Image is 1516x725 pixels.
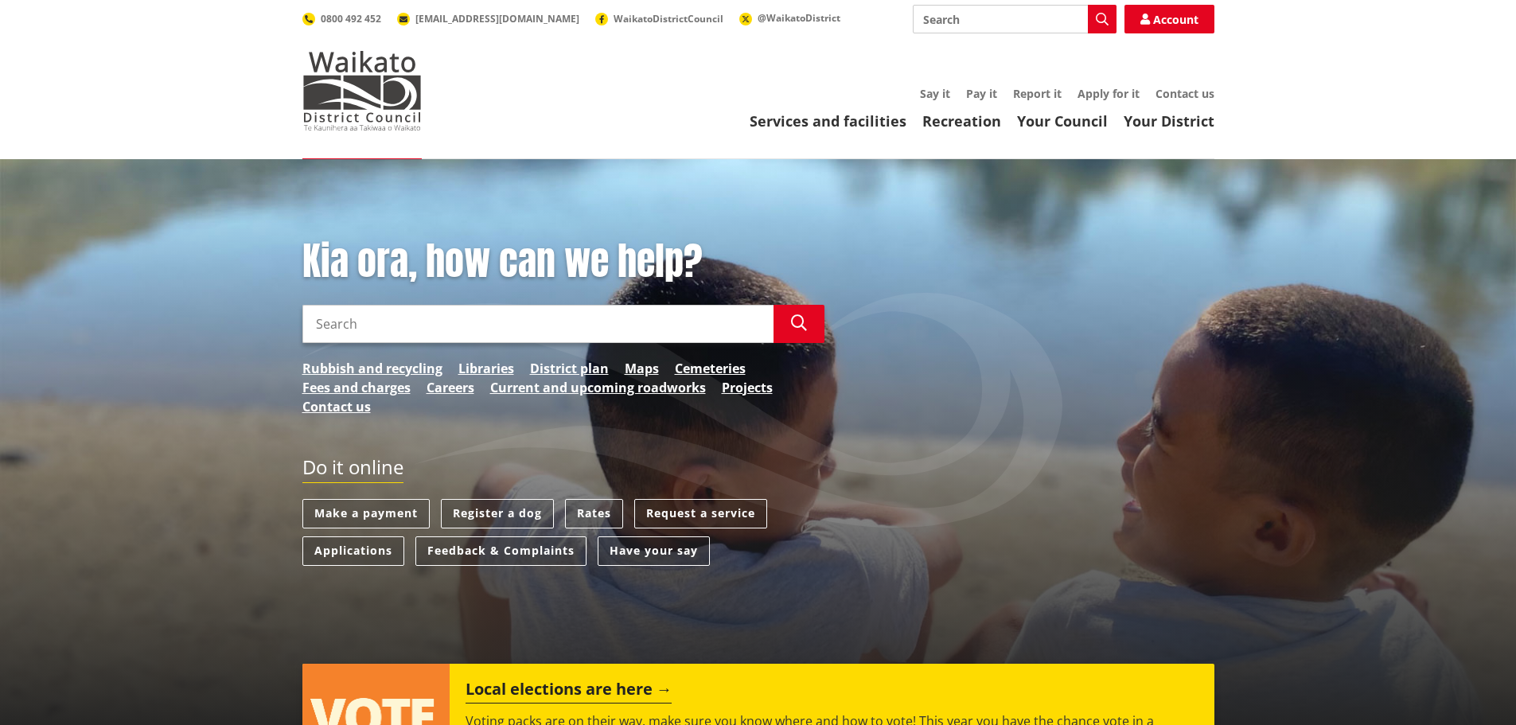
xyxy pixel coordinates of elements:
[302,456,403,484] h2: Do it online
[913,5,1117,33] input: Search input
[302,536,404,566] a: Applications
[302,51,422,131] img: Waikato District Council - Te Kaunihera aa Takiwaa o Waikato
[415,12,579,25] span: [EMAIL_ADDRESS][DOMAIN_NAME]
[1013,86,1062,101] a: Report it
[466,680,672,704] h2: Local elections are here
[302,239,824,285] h1: Kia ora, how can we help?
[598,536,710,566] a: Have your say
[321,12,381,25] span: 0800 492 452
[1124,111,1214,131] a: Your District
[302,305,774,343] input: Search input
[302,378,411,397] a: Fees and charges
[530,359,609,378] a: District plan
[634,499,767,528] a: Request a service
[1017,111,1108,131] a: Your Council
[415,536,587,566] a: Feedback & Complaints
[490,378,706,397] a: Current and upcoming roadworks
[614,12,723,25] span: WaikatoDistrictCouncil
[920,86,950,101] a: Say it
[966,86,997,101] a: Pay it
[739,11,840,25] a: @WaikatoDistrict
[750,111,906,131] a: Services and facilities
[458,359,514,378] a: Libraries
[625,359,659,378] a: Maps
[1124,5,1214,33] a: Account
[397,12,579,25] a: [EMAIL_ADDRESS][DOMAIN_NAME]
[302,12,381,25] a: 0800 492 452
[427,378,474,397] a: Careers
[722,378,773,397] a: Projects
[1156,86,1214,101] a: Contact us
[922,111,1001,131] a: Recreation
[302,397,371,416] a: Contact us
[758,11,840,25] span: @WaikatoDistrict
[675,359,746,378] a: Cemeteries
[441,499,554,528] a: Register a dog
[595,12,723,25] a: WaikatoDistrictCouncil
[1078,86,1140,101] a: Apply for it
[302,359,442,378] a: Rubbish and recycling
[565,499,623,528] a: Rates
[302,499,430,528] a: Make a payment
